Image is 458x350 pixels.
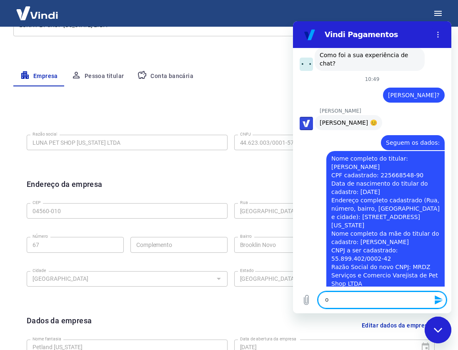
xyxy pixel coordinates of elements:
iframe: Botão para abrir a janela de mensagens, conversa em andamento [425,317,451,343]
label: Número [33,233,48,239]
input: Digite aqui algumas palavras para buscar a cidade [29,274,211,284]
label: Data de abertura da empresa [240,336,296,342]
label: Bairro [240,233,252,239]
label: CEP [33,199,40,206]
button: Carregar arquivo [5,270,22,287]
label: Estado [240,267,254,274]
span: Nome completo do titular: [PERSON_NAME] CPF cadastrado: 225668548-90 Data de nascimento do titula... [38,133,147,300]
label: Nome fantasia [33,336,61,342]
label: Cidade [33,267,46,274]
label: Razão social [33,131,57,137]
button: Enviar mensagem [137,270,153,287]
label: CNPJ [240,131,251,137]
button: Conta bancária [130,66,200,86]
button: Editar dados da empresa [358,315,435,336]
iframe: Janela de mensagens [293,21,451,313]
button: Empresa [13,66,65,86]
button: Pessoa titular [65,66,131,86]
h6: Endereço da empresa [27,179,103,200]
textarea: o [25,270,153,287]
label: Rua [240,199,248,206]
h6: Dados da empresa [27,315,92,336]
img: Vindi [10,0,64,26]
